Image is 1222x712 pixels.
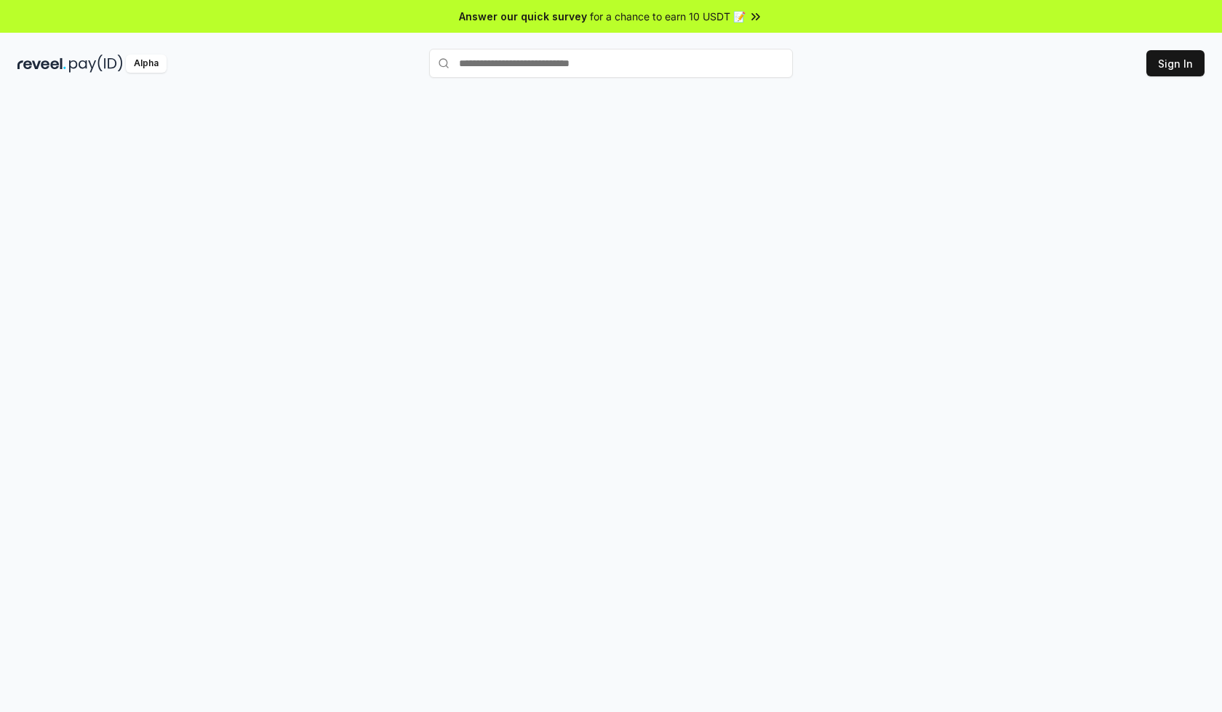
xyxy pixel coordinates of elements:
[1146,50,1205,76] button: Sign In
[590,9,746,24] span: for a chance to earn 10 USDT 📝
[126,55,167,73] div: Alpha
[69,55,123,73] img: pay_id
[459,9,587,24] span: Answer our quick survey
[17,55,66,73] img: reveel_dark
